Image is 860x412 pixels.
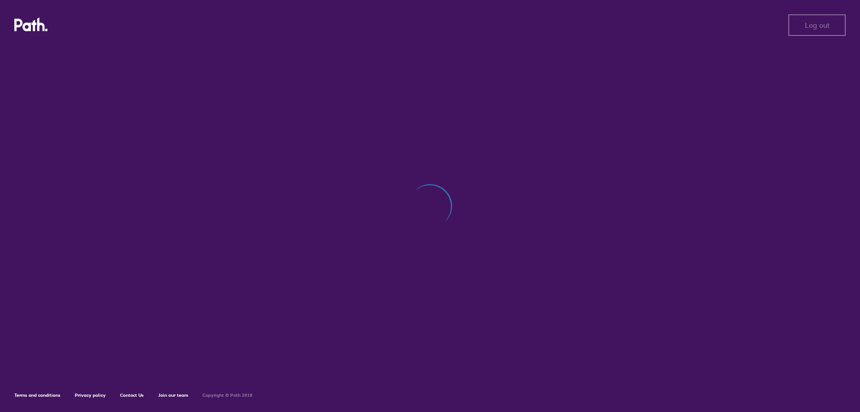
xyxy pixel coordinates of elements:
[75,392,106,398] a: Privacy policy
[14,392,60,398] a: Terms and conditions
[158,392,188,398] a: Join our team
[805,21,830,29] span: Log out
[202,393,253,398] h6: Copyright © Path 2018
[788,14,846,36] button: Log out
[120,392,144,398] a: Contact Us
